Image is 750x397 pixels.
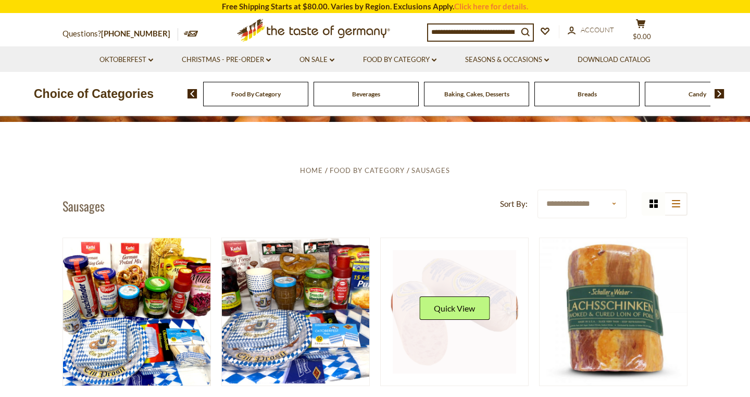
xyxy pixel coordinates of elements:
[99,54,153,66] a: Oktoberfest
[187,89,197,98] img: previous arrow
[363,54,436,66] a: Food By Category
[182,54,271,66] a: Christmas - PRE-ORDER
[578,54,651,66] a: Download Catalog
[454,2,528,11] a: Click here for details.
[689,90,706,98] a: Candy
[411,166,450,175] a: Sausages
[625,19,656,45] button: $0.00
[231,90,281,98] a: Food By Category
[715,89,724,98] img: next arrow
[330,166,405,175] a: Food By Category
[381,238,528,386] img: Stiglmeier "Krakauer”" Krakow Style Ham Sausage, 1 lbs.
[568,24,614,36] a: Account
[500,197,528,210] label: Sort By:
[419,296,490,320] button: Quick View
[101,29,170,38] a: [PHONE_NUMBER]
[578,90,597,98] a: Breads
[540,238,687,386] img: Schaller & Weber "Lachsschinken" Pork Loin Ham, 2 lbs
[352,90,380,98] a: Beverages
[581,26,614,34] span: Account
[299,54,334,66] a: On Sale
[63,27,178,41] p: Questions?
[465,54,549,66] a: Seasons & Occasions
[63,238,210,386] img: The Taste of Germany Oktoberfest Party Box for 8, non-perishable, FREE SHIPPING
[222,238,369,386] img: The Taste of Germany Oktoberfest Party Box for 8, Perishable - FREE SHIPPING
[300,166,323,175] a: Home
[633,32,651,41] span: $0.00
[444,90,509,98] a: Baking, Cakes, Desserts
[63,198,105,214] h1: Sausages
